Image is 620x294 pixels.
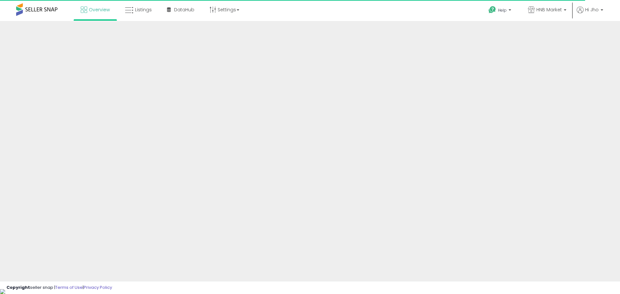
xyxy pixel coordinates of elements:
a: Privacy Policy [84,284,112,290]
span: HNB Market [536,6,562,13]
span: DataHub [174,6,194,13]
i: Get Help [488,6,496,14]
span: Help [498,7,507,13]
a: Terms of Use [55,284,83,290]
span: Overview [89,6,110,13]
span: Listings [135,6,152,13]
a: Hi Jho [577,6,603,21]
strong: Copyright [6,284,30,290]
a: Help [483,1,518,21]
div: seller snap | | [6,285,112,291]
span: Hi Jho [585,6,599,13]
